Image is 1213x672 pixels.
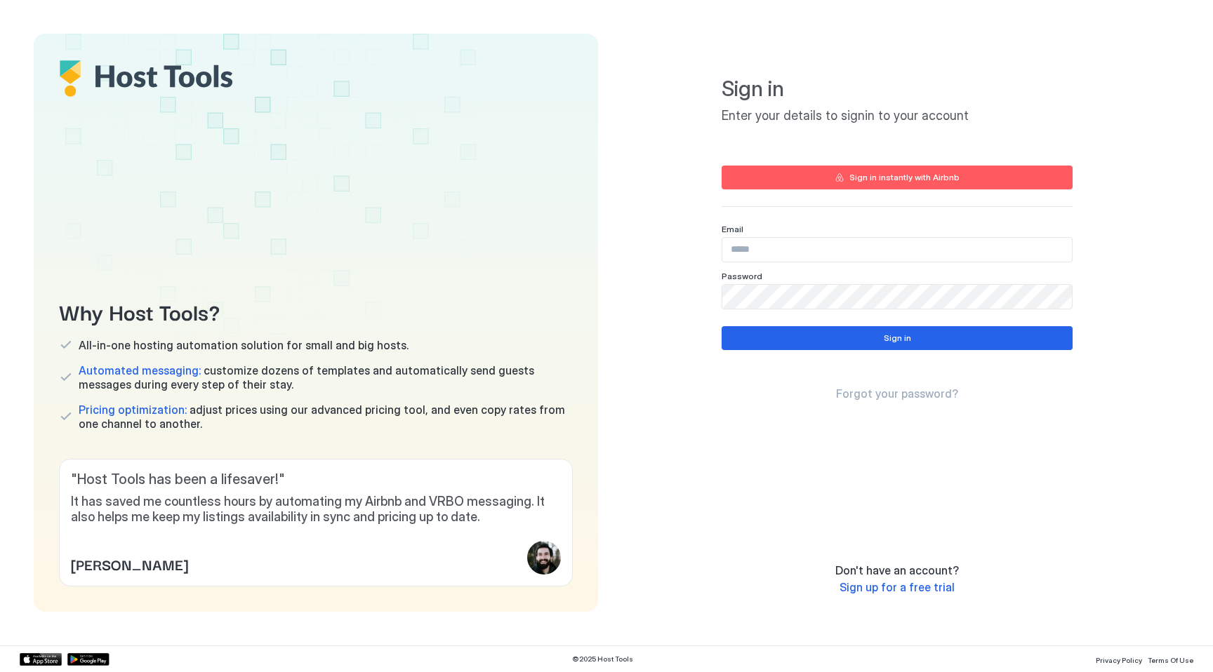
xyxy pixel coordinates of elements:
span: Privacy Policy [1096,656,1142,664]
span: [PERSON_NAME] [71,553,188,574]
a: App Store [20,653,62,666]
a: Privacy Policy [1096,652,1142,666]
span: Don't have an account? [835,563,959,577]
span: Sign in [722,76,1073,102]
div: Sign in instantly with Airbnb [849,171,960,184]
span: " Host Tools has been a lifesaver! " [71,471,561,488]
span: Terms Of Use [1148,656,1193,664]
span: It has saved me countless hours by automating my Airbnb and VRBO messaging. It also helps me keep... [71,494,561,525]
span: Email [722,224,743,234]
span: customize dozens of templates and automatically send guests messages during every step of their s... [79,363,573,391]
a: Forgot your password? [836,387,958,401]
div: profile [527,541,561,574]
a: Google Play Store [67,653,110,666]
span: Pricing optimization: [79,403,187,417]
a: Sign up for a free trial [840,580,955,595]
span: Automated messaging: [79,363,201,377]
span: adjust prices using our advanced pricing tool, and even copy rates from one channel to another. [79,403,573,431]
input: Input Field [722,285,1072,309]
span: Why Host Tools? [59,295,573,327]
a: Terms Of Use [1148,652,1193,666]
span: Enter your details to signin to your account [722,108,1073,124]
span: © 2025 Host Tools [572,654,633,664]
input: Input Field [722,238,1072,262]
div: Sign in [884,332,911,344]
button: Sign in instantly with Airbnb [722,166,1073,189]
span: Password [722,271,762,281]
span: All-in-one hosting automation solution for small and big hosts. [79,338,409,352]
button: Sign in [722,326,1073,350]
